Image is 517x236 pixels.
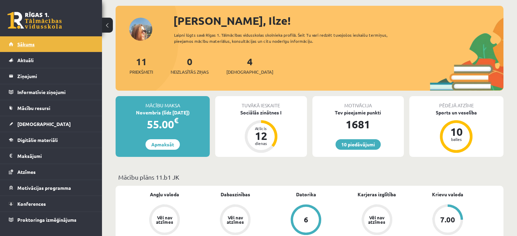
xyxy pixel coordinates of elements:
div: Sociālās zinātnes I [215,109,307,116]
a: Krievu valoda [432,191,463,198]
span: [DEMOGRAPHIC_DATA] [226,69,273,75]
div: Mācību maksa [116,96,210,109]
span: Neizlasītās ziņas [171,69,209,75]
div: Vēl nav atzīmes [226,215,245,224]
div: Pēdējā atzīme [409,96,503,109]
a: Karjeras izglītība [358,191,396,198]
a: Ziņojumi [9,68,93,84]
p: Mācību plāns 11.b1 JK [118,173,501,182]
div: 6 [304,216,308,223]
a: 0Neizlasītās ziņas [171,55,209,75]
a: Sociālās zinātnes I Atlicis 12 dienas [215,109,307,154]
span: Aktuāli [17,57,34,63]
div: 1681 [312,116,404,132]
div: Laipni lūgts savā Rīgas 1. Tālmācības vidusskolas skolnieka profilā. Šeit Tu vari redzēt tuvojošo... [174,32,407,44]
legend: Informatīvie ziņojumi [17,84,93,100]
span: Atzīmes [17,169,36,175]
div: Novembris (līdz [DATE]) [116,109,210,116]
a: Maksājumi [9,148,93,164]
span: Proktoringa izmēģinājums [17,217,76,223]
a: Datorika [296,191,316,198]
div: 10 [446,126,466,137]
a: Rīgas 1. Tālmācības vidusskola [7,12,62,29]
a: 10 piedāvājumi [335,139,381,150]
div: Vēl nav atzīmes [155,215,174,224]
div: [PERSON_NAME], Ilze! [173,13,503,29]
a: Sākums [9,36,93,52]
div: 12 [251,130,271,141]
div: balles [446,137,466,141]
legend: Maksājumi [17,148,93,164]
a: 4[DEMOGRAPHIC_DATA] [226,55,273,75]
a: Dabaszinības [221,191,250,198]
a: Proktoringa izmēģinājums [9,212,93,228]
span: Sākums [17,41,35,47]
a: Motivācijas programma [9,180,93,196]
a: Atzīmes [9,164,93,180]
span: € [174,115,178,125]
a: Konferences [9,196,93,212]
div: 55.00 [116,116,210,132]
a: Aktuāli [9,52,93,68]
div: Sports un veselība [409,109,503,116]
span: Digitālie materiāli [17,137,58,143]
span: Priekšmeti [130,69,153,75]
a: Apmaksāt [145,139,180,150]
a: 11Priekšmeti [130,55,153,75]
div: Vēl nav atzīmes [367,215,386,224]
span: Motivācijas programma [17,185,71,191]
a: Digitālie materiāli [9,132,93,148]
a: Mācību resursi [9,100,93,116]
a: Angļu valoda [150,191,179,198]
a: Sports un veselība 10 balles [409,109,503,154]
div: dienas [251,141,271,145]
div: Motivācija [312,96,404,109]
a: [DEMOGRAPHIC_DATA] [9,116,93,132]
a: Informatīvie ziņojumi [9,84,93,100]
div: Atlicis [251,126,271,130]
span: Mācību resursi [17,105,50,111]
legend: Ziņojumi [17,68,93,84]
div: Tuvākā ieskaite [215,96,307,109]
div: 7.00 [440,216,455,223]
div: Tev pieejamie punkti [312,109,404,116]
span: Konferences [17,201,46,207]
span: [DEMOGRAPHIC_DATA] [17,121,71,127]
